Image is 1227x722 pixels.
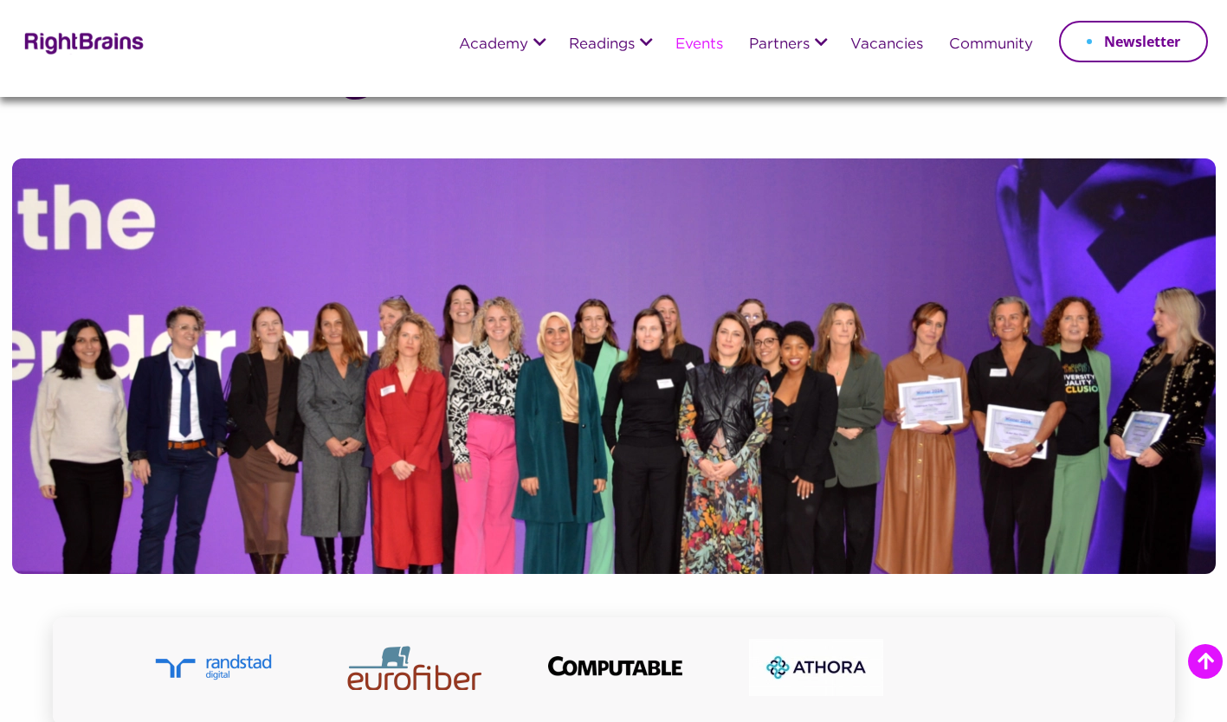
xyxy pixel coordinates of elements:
[459,37,528,53] a: Academy
[569,37,635,53] a: Readings
[1059,21,1208,62] a: Newsletter
[19,29,145,55] img: Rightbrains
[850,37,923,53] a: Vacancies
[949,37,1033,53] a: Community
[675,37,723,53] a: Events
[749,37,810,53] a: Partners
